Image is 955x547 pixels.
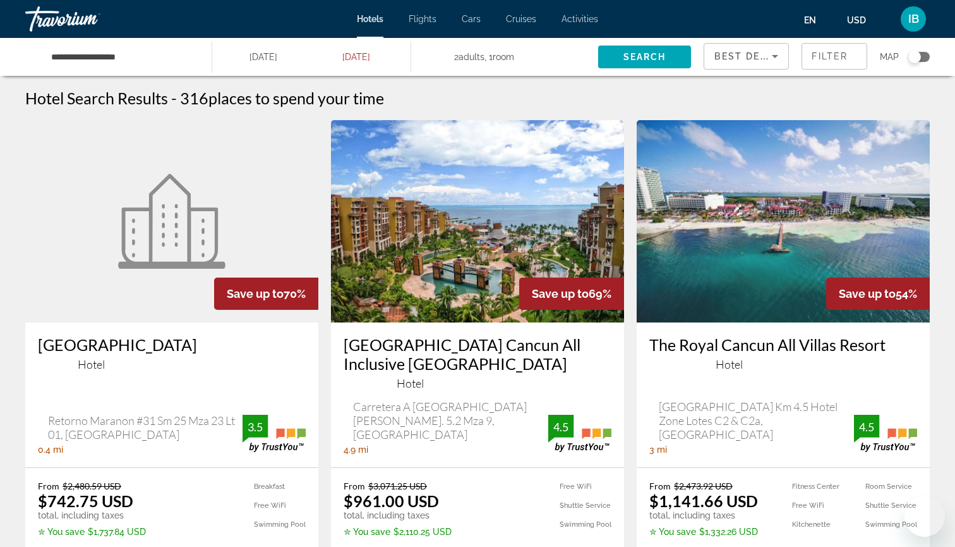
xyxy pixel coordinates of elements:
mat-select: Sort by [714,49,778,64]
button: Select check in and out date [212,38,412,76]
iframe: Кнопка запуска окна обмена сообщениями [904,496,945,537]
a: Travorium [25,3,152,35]
li: Fitness Center [771,481,844,493]
a: Cruises [506,14,536,24]
del: $2,480.59 USD [63,481,121,491]
div: 69% [519,278,624,310]
img: Hotel Arco Maya [118,174,225,269]
del: $3,071.25 USD [368,481,427,491]
h2: 316 [180,89,384,108]
span: ✮ You save [649,527,696,537]
span: Save up to [839,287,896,300]
span: Hotel [716,357,743,371]
a: [GEOGRAPHIC_DATA] Cancun All Inclusive [GEOGRAPHIC_DATA] [344,335,611,373]
span: Carretera A [GEOGRAPHIC_DATA][PERSON_NAME]. 5.2 Mza 9, [GEOGRAPHIC_DATA] [353,400,548,441]
button: Travelers: 2 adults, 0 children [411,38,598,76]
div: 54% [826,278,930,310]
span: 3 mi [649,445,667,455]
li: Swimming Pool [538,518,611,531]
span: Room [493,52,514,62]
span: en [804,15,816,25]
span: From [649,481,671,491]
button: Filters [802,43,867,70]
p: $1,737.84 USD [38,527,146,537]
p: total, including taxes [38,510,146,520]
span: Best Deals [714,51,780,61]
span: Search [623,52,666,62]
img: The Royal Cancun All Villas Resort [637,120,930,323]
li: Breakfast [232,481,306,493]
div: 4 star Hotel [344,376,611,390]
img: TrustYou guest rating badge [243,415,306,452]
div: 5 star Hotel [649,357,917,371]
ins: $1,141.66 USD [649,491,758,510]
span: Retorno Maranon #31 Sm 25 Mza 23 Lt 01, [GEOGRAPHIC_DATA] [48,414,243,441]
div: 4.5 [854,419,879,434]
span: Save up to [227,287,284,300]
button: User Menu [897,6,930,32]
a: Cars [462,14,481,24]
li: Room Service [844,481,917,493]
li: Swimming Pool [844,518,917,531]
img: TrustYou guest rating badge [548,415,611,452]
li: Free WiFi [771,500,844,512]
img: Villa del Palmar Cancun All Inclusive Beach Resort & Spa [331,120,624,323]
span: - [171,89,177,108]
span: IB [908,13,919,25]
li: Free WiFi [538,481,611,493]
span: Map [880,48,899,66]
span: 2 [454,48,484,66]
h1: Hotel Search Results [25,89,168,108]
span: USD [847,15,866,25]
a: Hotels [357,14,383,24]
li: Shuttle Service [538,500,611,512]
span: ✮ You save [38,527,85,537]
span: places to spend your time [208,89,384,108]
span: Hotel [78,357,105,371]
del: $2,473.92 USD [674,481,733,491]
ins: $961.00 USD [344,491,439,510]
span: ✮ You save [344,527,390,537]
span: Filter [812,51,848,61]
p: $2,110.25 USD [344,527,452,537]
li: Kitchenette [771,518,844,531]
span: 4.9 mi [344,445,368,455]
button: Search [598,46,692,68]
a: [GEOGRAPHIC_DATA] [38,335,306,354]
p: total, including taxes [344,510,452,520]
li: Swimming Pool [232,518,306,531]
li: Free WiFi [232,500,306,512]
span: From [38,481,59,491]
p: total, including taxes [649,510,758,520]
div: 3.5 [243,419,268,434]
a: The Royal Cancun All Villas Resort [649,335,917,354]
a: Flights [409,14,436,24]
span: 0.4 mi [38,445,63,455]
div: 4.5 [548,419,574,434]
span: [GEOGRAPHIC_DATA] Km 4.5 Hotel Zone Lotes C2 & C2a, [GEOGRAPHIC_DATA] [659,400,854,441]
div: 3 star Hotel [38,357,306,371]
button: Change currency [847,11,878,29]
span: From [344,481,365,491]
div: 70% [214,278,318,310]
span: Hotel [397,376,424,390]
a: Hotel Arco Maya [25,120,318,323]
span: Adults [459,52,484,62]
input: Search hotel destination [50,47,193,66]
a: Activities [562,14,598,24]
p: $1,332.26 USD [649,527,758,537]
ins: $742.75 USD [38,491,133,510]
span: Save up to [532,287,589,300]
span: , 1 [484,48,514,66]
li: Shuttle Service [844,500,917,512]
